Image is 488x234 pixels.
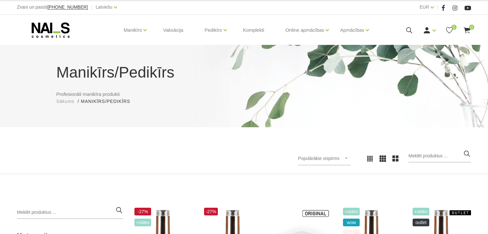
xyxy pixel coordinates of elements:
[298,156,339,161] span: Populārākie vispirms
[451,25,457,30] span: 0
[47,5,88,10] a: [PHONE_NUMBER]
[445,26,453,34] a: 0
[17,3,88,11] div: Zvani un pasūti
[124,17,142,43] a: Manikīrs
[437,3,438,11] span: |
[285,17,324,43] a: Online apmācības
[420,3,429,11] a: EUR
[343,208,360,215] span: +Video
[204,17,222,43] a: Pedikīrs
[47,4,88,10] span: [PHONE_NUMBER]
[408,150,471,163] input: Meklēt produktus ...
[413,219,429,226] span: OUTLET
[56,61,432,84] h1: Manikīrs/Pedikīrs
[134,219,151,226] span: +Video
[134,208,151,215] span: -27%
[340,17,364,43] a: Apmācības
[56,98,75,105] a: Sākums
[158,15,188,46] a: Vaksācija
[413,208,429,215] span: +Video
[463,26,471,34] a: 0
[52,61,437,105] div: Profesionāli manikīra produkti
[343,219,360,226] span: wow
[469,25,474,30] span: 0
[17,206,123,219] input: Meklēt produktus ...
[56,99,75,104] span: Sākums
[91,3,92,11] span: |
[81,98,137,105] li: Manikīrs/Pedikīrs
[204,208,218,215] span: -27%
[96,3,112,11] a: Latviešu
[238,15,270,46] a: Komplekti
